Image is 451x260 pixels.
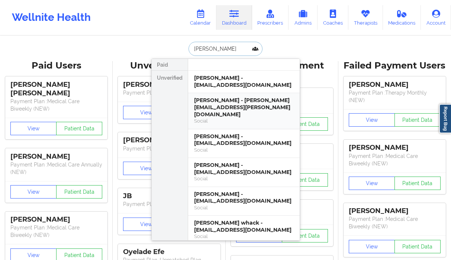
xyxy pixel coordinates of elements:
[123,106,169,119] button: View
[118,60,220,72] div: Unverified Users
[439,104,451,133] a: Report Bug
[184,5,216,30] a: Calendar
[383,5,421,30] a: Medications
[216,5,252,30] a: Dashboard
[349,152,441,167] p: Payment Plan : Medical Care Biweekly (NEW)
[394,177,441,190] button: Patient Data
[282,229,328,242] button: Patient Data
[123,162,169,175] button: View
[282,117,328,131] button: Patient Data
[344,60,446,72] div: Failed Payment Users
[123,248,215,256] div: Oyelade Efe
[194,204,294,211] div: Social
[123,200,215,208] p: Payment Plan : Unmatched Plan
[348,5,383,30] a: Therapists
[56,185,102,199] button: Patient Data
[349,143,441,152] div: [PERSON_NAME]
[152,59,188,71] div: Paid
[394,240,441,253] button: Patient Data
[194,219,294,233] div: [PERSON_NAME] whack - [EMAIL_ADDRESS][DOMAIN_NAME]
[10,80,102,98] div: [PERSON_NAME] [PERSON_NAME]
[349,177,395,190] button: View
[194,118,294,124] div: Social
[349,215,441,230] p: Payment Plan : Medical Care Biweekly (NEW)
[194,74,294,88] div: [PERSON_NAME] - [EMAIL_ADDRESS][DOMAIN_NAME]
[349,240,395,253] button: View
[421,5,451,30] a: Account
[194,233,294,240] div: Social
[123,218,169,231] button: View
[10,224,102,239] p: Payment Plan : Medical Care Biweekly (NEW)
[194,147,294,153] div: Social
[10,152,102,161] div: [PERSON_NAME]
[349,89,441,104] p: Payment Plan : Therapy Monthly (NEW)
[194,133,294,147] div: [PERSON_NAME] - [EMAIL_ADDRESS][DOMAIN_NAME]
[394,113,441,127] button: Patient Data
[349,113,395,127] button: View
[10,98,102,112] p: Payment Plan : Medical Care Biweekly (NEW)
[123,136,215,145] div: [PERSON_NAME]
[10,215,102,224] div: [PERSON_NAME]
[10,122,57,135] button: View
[123,145,215,152] p: Payment Plan : Unmatched Plan
[123,192,215,200] div: JB
[194,162,294,175] div: [PERSON_NAME] - [EMAIL_ADDRESS][DOMAIN_NAME]
[123,89,215,96] p: Payment Plan : Unmatched Plan
[123,80,215,89] div: [PERSON_NAME]
[349,207,441,215] div: [PERSON_NAME]
[349,80,441,89] div: [PERSON_NAME]
[282,173,328,187] button: Patient Data
[194,191,294,204] div: [PERSON_NAME] - [EMAIL_ADDRESS][DOMAIN_NAME]
[289,5,318,30] a: Admins
[10,161,102,176] p: Payment Plan : Medical Care Annually (NEW)
[10,185,57,199] button: View
[252,5,289,30] a: Prescribers
[194,175,294,182] div: Social
[56,122,102,135] button: Patient Data
[194,97,294,118] div: [PERSON_NAME] - [PERSON_NAME][EMAIL_ADDRESS][PERSON_NAME][DOMAIN_NAME]
[5,60,107,72] div: Paid Users
[318,5,348,30] a: Coaches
